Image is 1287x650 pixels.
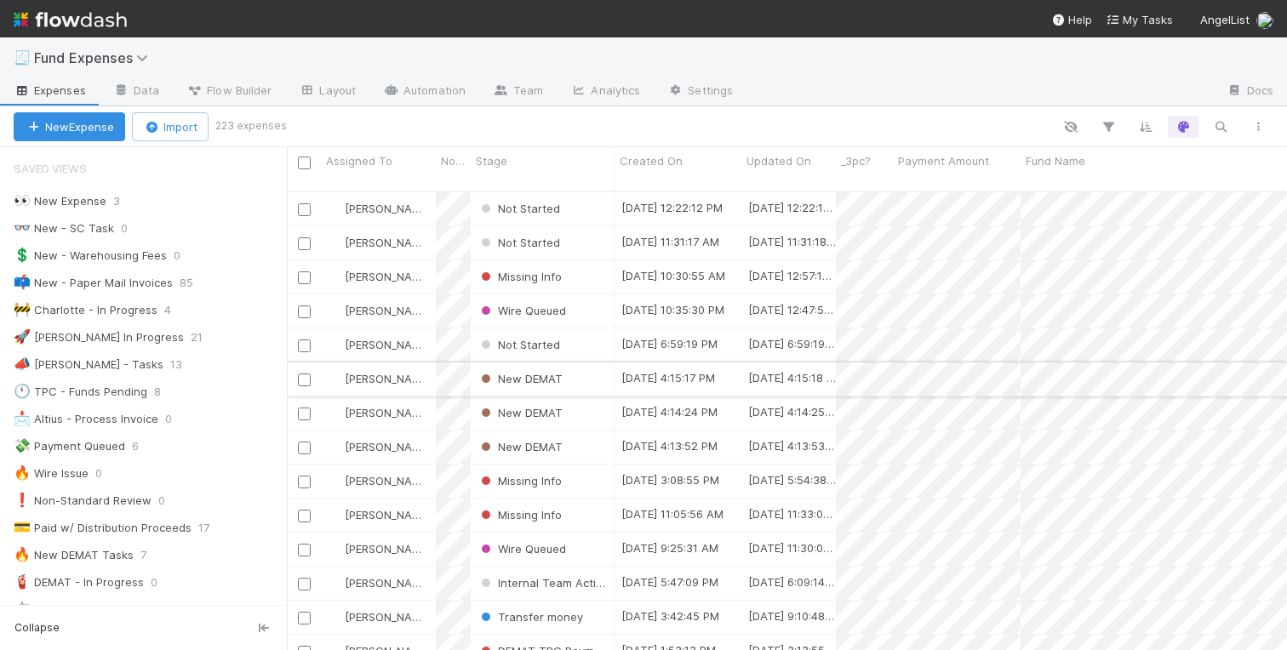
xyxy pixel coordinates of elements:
a: Layout [285,78,369,105]
a: Data [100,78,173,105]
input: Toggle Row Selected [298,373,311,386]
img: avatar_85e0c86c-7619-463d-9044-e681ba95f3b2.png [329,304,342,317]
span: ❗ [14,493,31,507]
span: 💲 [14,248,31,262]
span: [PERSON_NAME] [345,474,431,487]
span: 0 [165,408,189,430]
div: [PERSON_NAME] [328,608,427,625]
input: Toggle Row Selected [298,476,311,488]
div: [PERSON_NAME] - Tasks [14,354,163,375]
span: 0 [95,463,119,484]
a: Analytics [557,78,654,105]
img: avatar_85e0c86c-7619-463d-9044-e681ba95f3b2.png [329,270,342,283]
div: [PERSON_NAME] [328,438,427,455]
div: Missing Info [478,472,562,489]
span: New DEMAT [478,440,563,453]
span: 🔥 [14,547,31,562]
input: Toggle Row Selected [298,305,311,318]
span: Not Started [478,236,560,249]
div: New DEMAT Tasks [14,545,134,566]
span: 0 [158,490,182,511]
div: [PERSON_NAME] [328,574,427,591]
div: New - Warehousing Fees [14,245,167,266]
div: [DATE] 11:31:17 AM [621,233,719,250]
span: 97 [217,599,247,620]
div: New - SC Task [14,218,114,239]
a: Docs [1213,78,1287,105]
span: 85 [180,272,210,294]
span: Fund Name [1026,152,1085,169]
div: Help [1051,11,1092,28]
div: DEMAT Pending Vendor Payment [14,599,210,620]
span: [PERSON_NAME] [345,338,431,351]
div: [DATE] 4:13:53 PM [748,437,836,454]
span: [PERSON_NAME] [345,542,431,556]
input: Toggle Row Selected [298,612,311,624]
span: [PERSON_NAME] [345,576,431,590]
span: Updated On [746,152,811,169]
span: Non-standard review [441,152,466,169]
div: [DATE] 10:30:55 AM [621,267,725,284]
div: [PERSON_NAME] In Progress [14,327,184,348]
input: Toggle Row Selected [298,271,311,284]
div: Transfer money [478,608,583,625]
div: [DATE] 9:10:48 AM [748,607,836,624]
span: 🕚 [14,384,31,398]
div: [DATE] 6:59:19 PM [748,335,836,352]
div: [PERSON_NAME] [328,506,427,523]
div: [DATE] 5:47:09 PM [621,573,718,590]
img: avatar_93b89fca-d03a-423a-b274-3dd03f0a621f.png [329,576,342,590]
div: [DATE] 10:35:30 PM [621,301,724,318]
div: Wire Queued [478,540,566,557]
div: [PERSON_NAME] [328,234,427,251]
span: Collapse [14,620,60,636]
div: Not Started [478,234,560,251]
span: New DEMAT [478,372,563,385]
span: [PERSON_NAME] [345,610,431,624]
span: 21 [191,327,220,348]
div: New DEMAT [478,404,563,421]
span: Expenses [14,82,86,99]
div: Internal Team Action [478,574,606,591]
span: Wire Queued [478,304,566,317]
input: Toggle Row Selected [298,578,311,590]
span: 🚧 [14,302,31,316]
div: Wire Issue [14,463,89,484]
div: [PERSON_NAME] [328,370,427,387]
div: [DATE] 5:54:38 PM [748,471,836,488]
div: [DATE] 11:30:07 AM [748,539,836,556]
div: Non-Standard Review [14,490,152,511]
span: 8 [154,381,178,402]
div: [PERSON_NAME] [328,302,427,319]
span: 👓 [14,220,31,235]
div: New - Paper Mail Invoices [14,272,173,294]
a: Team [479,78,557,105]
div: New Expense [14,191,106,212]
div: [DATE] 12:57:17 PM [748,267,836,284]
img: avatar_93b89fca-d03a-423a-b274-3dd03f0a621f.png [329,610,342,624]
a: Flow Builder [173,78,285,105]
span: 13 [170,354,199,375]
img: logo-inverted-e16ddd16eac7371096b0.svg [14,5,127,34]
span: 17 [198,517,226,539]
span: [PERSON_NAME] [345,406,431,419]
span: 🧯 [14,574,31,589]
span: My Tasks [1106,13,1173,26]
span: [PERSON_NAME] [345,236,431,249]
span: ⏱️ [14,602,31,616]
span: Transfer money [478,610,583,624]
span: 💸 [14,438,31,453]
span: Missing Info [478,508,562,522]
span: Not Started [478,338,560,351]
div: Not Started [478,336,560,353]
button: Import [132,112,209,141]
span: [PERSON_NAME] [345,508,431,522]
img: avatar_abca0ba5-4208-44dd-8897-90682736f166.png [329,406,342,419]
span: 🚀 [14,329,31,344]
span: Fund Expenses [34,49,157,66]
a: Settings [654,78,746,105]
div: [DATE] 11:33:01 AM [748,505,836,522]
span: 💳 [14,520,31,534]
button: NewExpense [14,112,125,141]
div: New DEMAT [478,370,563,387]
